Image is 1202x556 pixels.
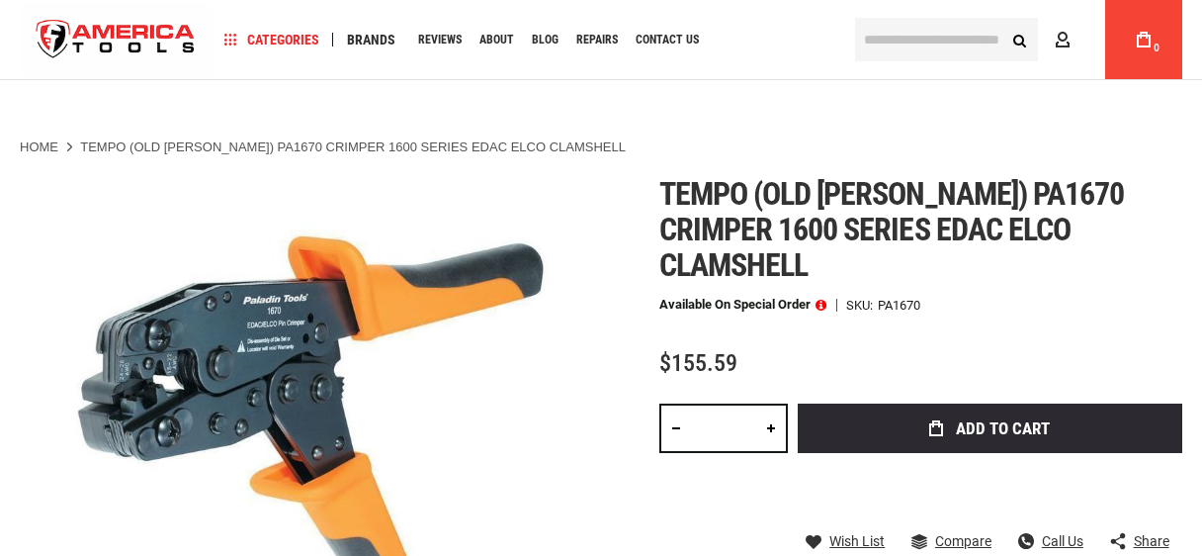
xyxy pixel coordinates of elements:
span: Share [1134,534,1169,548]
span: About [479,34,514,46]
span: Add to Cart [956,420,1050,437]
a: store logo [20,3,212,77]
span: Compare [935,534,991,548]
a: Categories [215,27,328,53]
a: Blog [523,27,567,53]
button: Add to Cart [798,404,1182,453]
a: Brands [338,27,404,53]
a: Wish List [806,532,885,550]
span: Blog [532,34,558,46]
a: About [471,27,523,53]
img: America Tools [20,3,212,77]
span: Repairs [576,34,618,46]
span: Reviews [418,34,462,46]
button: Search [1000,21,1038,58]
span: 0 [1154,43,1159,53]
a: Home [20,139,58,156]
span: $155.59 [659,349,737,377]
span: Call Us [1042,534,1083,548]
p: Available on Special Order [659,298,826,312]
span: Wish List [829,534,885,548]
a: Compare [911,532,991,550]
span: Tempo (old [PERSON_NAME]) pa1670 crimper 1600 series edac elco clamshell [659,175,1124,284]
span: Brands [347,33,395,46]
strong: SKU [846,299,878,312]
a: Reviews [409,27,471,53]
a: Call Us [1018,532,1083,550]
a: Contact Us [627,27,708,53]
a: Repairs [567,27,627,53]
div: PA1670 [878,299,920,312]
iframe: Secure express checkout frame [794,459,1186,555]
span: Categories [224,33,319,46]
span: Contact Us [636,34,699,46]
strong: TEMPO (old [PERSON_NAME]) PA1670 CRIMPER 1600 SERIES EDAC ELCO CLAMSHELL [80,139,626,154]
